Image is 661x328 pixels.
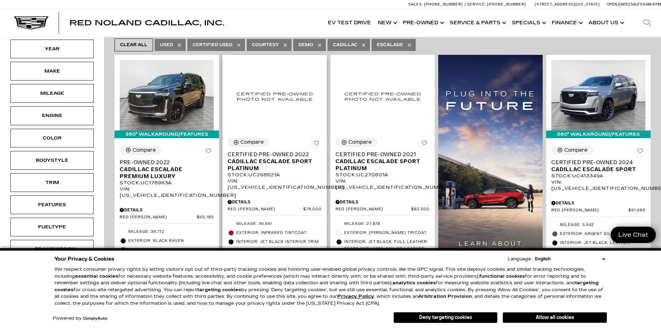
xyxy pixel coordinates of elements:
div: Powered by [53,316,107,321]
a: ComplyAuto [83,317,107,321]
span: Exterior: Argent Silver Metallic [560,230,645,237]
button: Save Vehicle [203,146,214,159]
button: Save Vehicle [311,138,322,151]
a: Certified Pre-Owned 2021Cadillac Escalade Sport Platinum [336,151,430,172]
div: VIN: [US_VEHICLE_IDENTIFICATION_NUMBER] [228,178,322,191]
div: 360° WalkAround/Features [546,131,651,138]
span: Red [PERSON_NAME] [120,215,197,220]
span: Your Privacy & Cookies [54,254,115,264]
div: Stock : UC270601A [336,172,430,178]
div: TrimTrim [10,173,94,192]
button: Compare Vehicle [336,138,377,147]
a: Specials [508,9,548,37]
div: Pricing Details - Pre-Owned 2022 Cadillac Escalade Premium Luxury [120,207,214,213]
img: 2024 Cadillac Escalade Sport [551,60,645,131]
a: Certified Pre-Owned 2024Cadillac Escalade Sport [551,159,645,173]
div: Trim [35,179,69,186]
span: Red [PERSON_NAME] [551,208,628,213]
div: Pricing Details - Certified Pre-Owned 2022 Cadillac Escalade Sport Platinum [228,199,322,205]
li: Mileage: 5,642 [551,220,645,229]
div: MileageMileage [10,84,94,103]
span: [PHONE_NUMBER] [424,2,463,7]
strong: essential cookies [75,274,118,279]
span: Courtesy [252,41,279,49]
button: Save Vehicle [635,146,645,159]
div: Make [35,67,69,75]
span: Exterior: Black Raven [128,237,214,244]
div: VIN: [US_VEHICLE_IDENTIFICATION_NUMBER] [336,178,430,191]
a: Sales: [PHONE_NUMBER] [408,2,465,6]
span: Certified Used [193,41,232,49]
div: FueltypeFueltype [10,218,94,236]
div: Stock : UC268621A [228,172,322,178]
div: Pricing Details - Certified Pre-Owned 2021 Cadillac Escalade Sport Platinum [336,199,430,205]
div: Bodystyle [35,157,69,164]
div: Compare [133,147,156,153]
div: Transmission [35,245,69,253]
span: Red [PERSON_NAME] [228,207,303,212]
div: Stock : UC178963A [120,180,214,186]
div: Compare [348,139,372,145]
span: Cadillac Escalade Premium Luxury [120,166,209,180]
button: Compare Vehicle [551,146,593,155]
span: Certified Pre-Owned 2022 [228,151,316,158]
a: About Us [585,9,626,37]
a: Service: [PHONE_NUMBER] [465,2,528,6]
a: [STREET_ADDRESS][US_STATE] [535,2,600,7]
span: Interior: Jet Black, Leather seating surfaces with precision perforated inserts [560,239,645,260]
a: Red [PERSON_NAME] $91,689 [551,208,645,213]
p: We respect consumer privacy rights by letting visitors opt out of third-party tracking cookies an... [54,266,607,307]
span: Interior: Jet Black Interior trim [236,238,322,245]
div: ColorColor [10,129,94,148]
span: Demo [298,41,313,49]
a: Red [PERSON_NAME] $65,189 [120,215,214,220]
a: Pre-Owned [399,9,446,37]
a: Red [PERSON_NAME] $78,000 [228,207,322,212]
span: Sales: [630,2,643,7]
a: Red [PERSON_NAME] $82,500 [336,207,430,212]
span: Certified Pre-Owned 2024 [551,159,640,166]
li: Mileage: 36,641 [228,219,322,228]
div: Compare [240,139,264,145]
div: Search [633,9,661,37]
span: Cadillac Escalade Sport [551,166,640,173]
div: VIN: [US_VEHICLE_IDENTIFICATION_NUMBER] [551,179,645,192]
span: $82,500 [411,207,430,212]
div: Year [35,45,69,53]
span: Live Chat [615,231,652,239]
div: BodystyleBodystyle [10,151,94,170]
div: VIN: [US_VEHICLE_IDENTIFICATION_NUMBER] [120,186,214,199]
div: TransmissionTransmission [10,240,94,259]
button: Compare Vehicle [228,138,269,147]
img: 2021 Cadillac Escalade Sport Platinum [336,60,430,133]
button: Compare Vehicle [120,146,161,155]
div: MakeMake [10,62,94,81]
div: Color [35,134,69,142]
strong: targeting cookies [197,287,241,293]
span: Certified Pre-Owned 2021 [336,151,424,158]
button: Allow all cookies [503,312,607,323]
a: Finance [548,9,585,37]
div: Engine [35,112,69,119]
span: Cadillac [333,41,357,49]
span: $78,000 [303,207,322,212]
span: Exterior: Infrared Tintcoat [236,229,322,236]
div: Stock : UC413349A [551,173,645,179]
div: Pricing Details - Certified Pre-Owned 2024 Cadillac Escalade Sport [551,200,645,206]
li: Mileage: 39,772 [120,227,214,236]
button: Deny targeting cookies [393,312,498,323]
span: 9 AM-6 PM [643,2,661,7]
div: FeaturesFeatures [10,195,94,214]
span: Cadillac Escalade Sport Platinum [228,158,316,172]
a: Cadillac Dark Logo with Cadillac White Text [14,16,49,30]
a: Certified Pre-Owned 2022Cadillac Escalade Sport Platinum [228,151,322,172]
span: Pre-Owned 2022 [120,159,209,166]
span: Red [PERSON_NAME] [336,207,411,212]
span: Exterior: [PERSON_NAME] Tricoat [344,229,430,236]
a: Service & Parts [446,9,508,37]
a: Pre-Owned 2022Cadillac Escalade Premium Luxury [120,159,214,180]
div: EngineEngine [10,106,94,125]
a: New [374,9,399,37]
strong: functional cookies [479,274,525,279]
span: Cadillac Escalade Sport Platinum [336,158,424,172]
